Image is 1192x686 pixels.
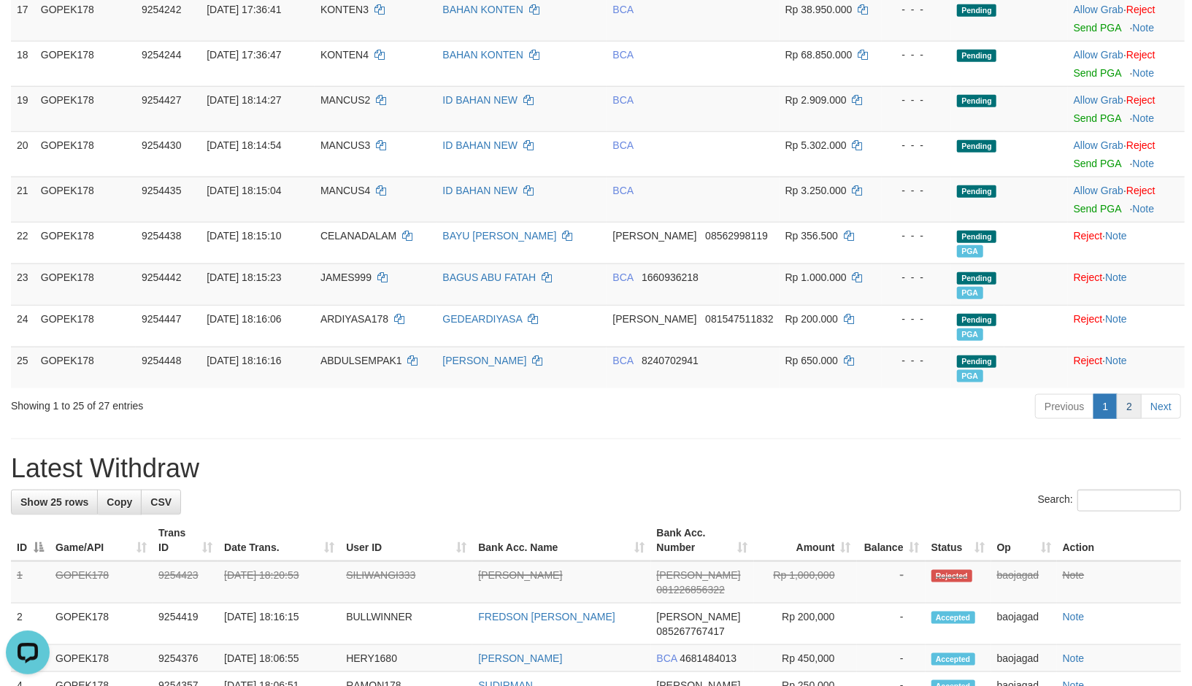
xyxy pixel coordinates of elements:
[340,520,472,561] th: User ID: activate to sort column ascending
[320,4,369,15] span: KONTEN3
[1074,49,1126,61] span: ·
[442,230,556,242] a: BAYU [PERSON_NAME]
[1063,652,1085,664] a: Note
[320,271,372,283] span: JAMES999
[1074,203,1121,215] a: Send PGA
[11,41,35,86] td: 18
[11,305,35,347] td: 24
[142,355,182,366] span: 9254448
[785,313,838,325] span: Rp 200.000
[142,313,182,325] span: 9254447
[340,561,472,604] td: SILIWANGI333
[1141,394,1181,419] a: Next
[442,185,518,196] a: ID BAHAN NEW
[612,355,633,366] span: BCA
[612,4,633,15] span: BCA
[1105,355,1127,366] a: Note
[207,4,281,15] span: [DATE] 17:36:41
[207,313,281,325] span: [DATE] 18:16:06
[340,645,472,672] td: HERY1680
[957,140,996,153] span: Pending
[1074,139,1126,151] span: ·
[218,561,340,604] td: [DATE] 18:20:53
[35,131,136,177] td: GOPEK178
[931,570,972,582] span: Rejected
[50,520,153,561] th: Game/API: activate to sort column ascending
[35,347,136,388] td: GOPEK178
[957,95,996,107] span: Pending
[612,271,633,283] span: BCA
[657,584,725,596] span: Copy 081226856322 to clipboard
[888,183,945,198] div: - - -
[1068,41,1185,86] td: ·
[35,41,136,86] td: GOPEK178
[612,230,696,242] span: [PERSON_NAME]
[1074,313,1103,325] a: Reject
[957,4,996,17] span: Pending
[1126,139,1156,151] a: Reject
[642,271,699,283] span: Copy 1660936218 to clipboard
[218,645,340,672] td: [DATE] 18:06:55
[442,271,536,283] a: BAGUS ABU FATAH
[1105,313,1127,325] a: Note
[754,645,857,672] td: Rp 450,000
[612,94,633,106] span: BCA
[1074,22,1121,34] a: Send PGA
[1133,22,1155,34] a: Note
[785,271,847,283] span: Rp 1.000.000
[340,604,472,645] td: BULLWINNER
[785,94,847,106] span: Rp 2.909.000
[320,355,402,366] span: ABDULSEMPAK1
[35,86,136,131] td: GOPEK178
[754,604,857,645] td: Rp 200,000
[957,50,996,62] span: Pending
[785,139,847,151] span: Rp 5.302.000
[153,561,218,604] td: 9254423
[207,185,281,196] span: [DATE] 18:15:04
[888,93,945,107] div: - - -
[785,4,853,15] span: Rp 38.950.000
[1074,158,1121,169] a: Send PGA
[35,177,136,222] td: GOPEK178
[1057,520,1181,561] th: Action
[785,355,838,366] span: Rp 650.000
[442,49,523,61] a: BAHAN KONTEN
[1133,67,1155,79] a: Note
[657,652,677,664] span: BCA
[142,49,182,61] span: 9254244
[1077,490,1181,512] input: Search:
[680,652,737,664] span: Copy 4681484013 to clipboard
[218,604,340,645] td: [DATE] 18:16:15
[931,653,975,666] span: Accepted
[1133,203,1155,215] a: Note
[1038,490,1181,512] label: Search:
[1105,230,1127,242] a: Note
[1068,222,1185,263] td: ·
[926,520,991,561] th: Status: activate to sort column ascending
[642,355,699,366] span: Copy 8240702941 to clipboard
[657,611,741,623] span: [PERSON_NAME]
[705,313,773,325] span: Copy 081547511832 to clipboard
[888,47,945,62] div: - - -
[478,569,562,581] a: [PERSON_NAME]
[1074,4,1123,15] a: Allow Grab
[11,347,35,388] td: 25
[153,645,218,672] td: 9254376
[888,2,945,17] div: - - -
[1133,158,1155,169] a: Note
[1063,569,1085,581] a: Note
[1105,271,1127,283] a: Note
[153,604,218,645] td: 9254419
[888,353,945,368] div: - - -
[20,496,88,508] span: Show 25 rows
[442,4,523,15] a: BAHAN KONTEN
[1117,394,1142,419] a: 2
[142,230,182,242] span: 9254438
[442,355,526,366] a: [PERSON_NAME]
[11,222,35,263] td: 22
[1093,394,1118,419] a: 1
[478,611,615,623] a: FREDSON [PERSON_NAME]
[50,645,153,672] td: GOPEK178
[218,520,340,561] th: Date Trans.: activate to sort column ascending
[1063,611,1085,623] a: Note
